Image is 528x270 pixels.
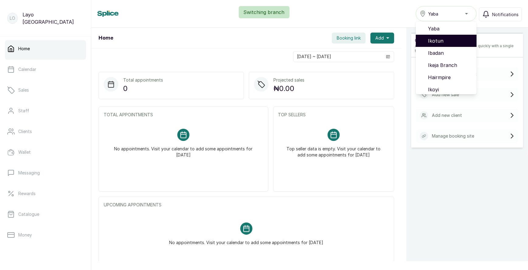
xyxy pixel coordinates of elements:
span: Ikotun [428,37,472,44]
p: Quick Actions [415,37,519,44]
span: Ikoyi [428,86,472,93]
p: Rewards [18,191,36,197]
p: Top seller data is empty. Visit your calendar to add some appointments for [DATE] [286,141,382,158]
p: Switching branch [244,9,285,16]
ul: Yaba [416,21,477,94]
input: Select date [294,51,382,62]
span: Booking link [337,35,361,41]
a: Reports [5,247,86,264]
p: Sales [18,87,29,93]
p: Total appointments [123,77,163,83]
h1: Home [99,34,113,42]
p: Add new client [432,112,462,118]
p: Clients [18,128,32,135]
p: No appointments. Visit your calendar to add some appointments for [DATE] [169,235,324,246]
p: No appointments. Visit your calendar to add some appointments for [DATE] [111,141,256,158]
a: Calendar [5,61,86,78]
a: Sales [5,82,86,99]
a: Money [5,226,86,244]
a: Staff [5,102,86,119]
span: Yaba [428,25,472,32]
p: Projected sales [273,77,304,83]
p: UPCOMING APPOINTMENTS [104,202,389,208]
span: Ikeja Branch [428,61,472,69]
p: Staff [18,108,29,114]
span: Ibadan [428,49,472,57]
button: Add [370,33,394,44]
span: Add [375,35,384,41]
a: Wallet [5,144,86,161]
p: ₦0.00 [273,83,304,94]
p: Manage booking site [432,133,474,139]
a: Rewards [5,185,86,202]
p: TOP SELLERS [278,112,389,118]
a: Home [5,40,86,57]
p: Add new sale [432,92,459,98]
p: Home [18,46,30,52]
span: Hairmpire [428,74,472,81]
p: Calendar [18,66,36,72]
p: Add appointments, sales, or clients quickly with a single tap. [415,44,519,53]
a: Catalogue [5,206,86,223]
p: Money [18,232,32,238]
a: Clients [5,123,86,140]
p: 0 [123,83,163,94]
a: Messaging [5,164,86,181]
button: Booking link [332,33,366,44]
p: TOTAL APPOINTMENTS [104,112,263,118]
p: Messaging [18,170,40,176]
p: Wallet [18,149,31,155]
svg: calendar [386,54,390,59]
p: Catalogue [18,211,39,217]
